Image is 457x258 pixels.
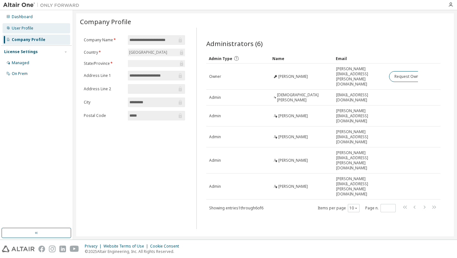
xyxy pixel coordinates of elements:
div: [GEOGRAPHIC_DATA] [128,49,168,56]
span: [PERSON_NAME] [278,158,308,163]
span: Company Profile [80,17,131,26]
span: Admin [209,158,221,163]
span: Owner [209,74,221,79]
div: On Prem [12,71,28,76]
label: Company Name [84,37,124,43]
span: [EMAIL_ADDRESS][DOMAIN_NAME] [336,92,384,103]
img: linkedin.svg [59,246,66,252]
span: [PERSON_NAME] [278,134,308,139]
button: 10 [349,206,358,211]
span: Showing entries 1 through 6 of 6 [209,205,263,211]
span: Admin [209,184,221,189]
span: [DEMOGRAPHIC_DATA][PERSON_NAME] [277,92,330,103]
img: facebook.svg [38,246,45,252]
span: [PERSON_NAME] [278,184,308,189]
div: Dashboard [12,14,33,19]
img: youtube.svg [70,246,79,252]
span: Page n. [365,204,396,212]
span: [PERSON_NAME] [278,74,308,79]
label: City [84,100,124,105]
img: instagram.svg [49,246,56,252]
div: User Profile [12,26,33,31]
span: Admin [209,134,221,139]
div: License Settings [4,49,38,54]
label: Country [84,50,124,55]
img: altair_logo.svg [2,246,35,252]
div: Privacy [85,244,103,249]
span: [PERSON_NAME] [278,113,308,119]
label: Address Line 2 [84,86,124,92]
div: Email [336,53,384,64]
span: [PERSON_NAME][EMAIL_ADDRESS][PERSON_NAME][DOMAIN_NAME] [336,66,384,87]
span: [PERSON_NAME][EMAIL_ADDRESS][DOMAIN_NAME] [336,129,384,145]
button: Request Owner Change [389,71,443,82]
div: [GEOGRAPHIC_DATA] [128,49,185,56]
div: Company Profile [12,37,45,42]
img: Altair One [3,2,83,8]
label: Postal Code [84,113,124,118]
span: [PERSON_NAME][EMAIL_ADDRESS][PERSON_NAME][DOMAIN_NAME] [336,176,384,197]
label: Address Line 1 [84,73,124,78]
div: Cookie Consent [150,244,183,249]
span: [PERSON_NAME][EMAIL_ADDRESS][PERSON_NAME][DOMAIN_NAME] [336,150,384,171]
span: Admin [209,95,221,100]
span: Items per page [318,204,360,212]
div: Managed [12,60,29,65]
div: Website Terms of Use [103,244,150,249]
span: Admin Type [209,56,232,61]
p: © 2025 Altair Engineering, Inc. All Rights Reserved. [85,249,183,254]
label: State/Province [84,61,124,66]
div: Name [272,53,331,64]
span: Admin [209,113,221,119]
span: [PERSON_NAME][EMAIL_ADDRESS][DOMAIN_NAME] [336,108,384,124]
span: Administrators (6) [206,39,263,48]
